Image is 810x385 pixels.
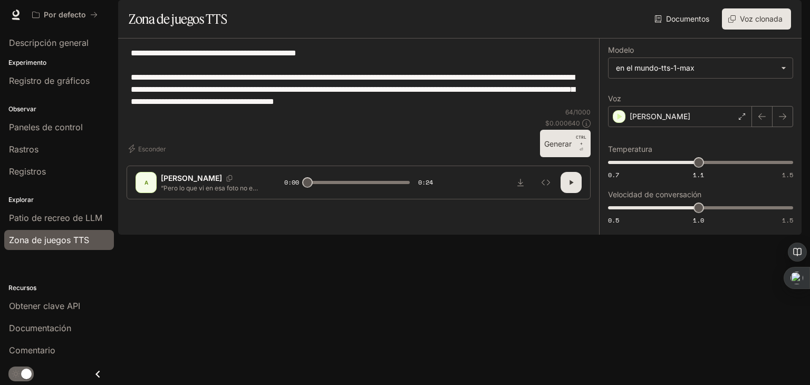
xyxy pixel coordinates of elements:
[722,8,791,30] button: Voz clonada
[565,108,573,116] font: 64
[575,108,591,116] font: 1000
[540,130,591,157] button: GenerarCTRL +⏎
[609,58,793,78] div: en el mundo-tts-1-max
[693,170,704,179] font: 1.1
[608,170,619,179] font: 0.7
[693,216,704,225] font: 1.0
[544,139,572,148] font: Generar
[608,94,621,103] font: Voz
[616,63,695,72] font: en el mundo-tts-1-max
[418,178,433,187] font: 0:24
[144,179,148,186] font: A
[161,184,259,301] font: “Pero lo que vi en esa foto no era lo que esperaba…” “Creí tener una relación normal… hasta que u...
[545,119,549,127] font: $
[782,170,793,179] font: 1.5
[549,119,580,127] font: 0.000640
[608,190,701,199] font: Velocidad de conversación
[44,10,86,19] font: Por defecto
[284,178,299,187] font: 0:00
[630,112,690,121] font: [PERSON_NAME]
[535,172,556,193] button: Inspeccionar
[666,14,709,23] font: Documentos
[782,216,793,225] font: 1.5
[27,4,102,25] button: Todos los espacios de trabajo
[580,147,583,152] font: ⏎
[138,145,166,153] font: Esconder
[161,174,222,182] font: [PERSON_NAME]
[608,45,634,54] font: Modelo
[127,140,170,157] button: Esconder
[608,216,619,225] font: 0.5
[222,175,237,181] button: Copiar ID de voz
[608,145,652,153] font: Temperatura
[576,134,586,146] font: CTRL +
[129,11,227,27] font: Zona de juegos TTS
[573,108,575,116] font: /
[652,8,713,30] a: Documentos
[740,14,783,23] font: Voz clonada
[510,172,531,193] button: Descargar audio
